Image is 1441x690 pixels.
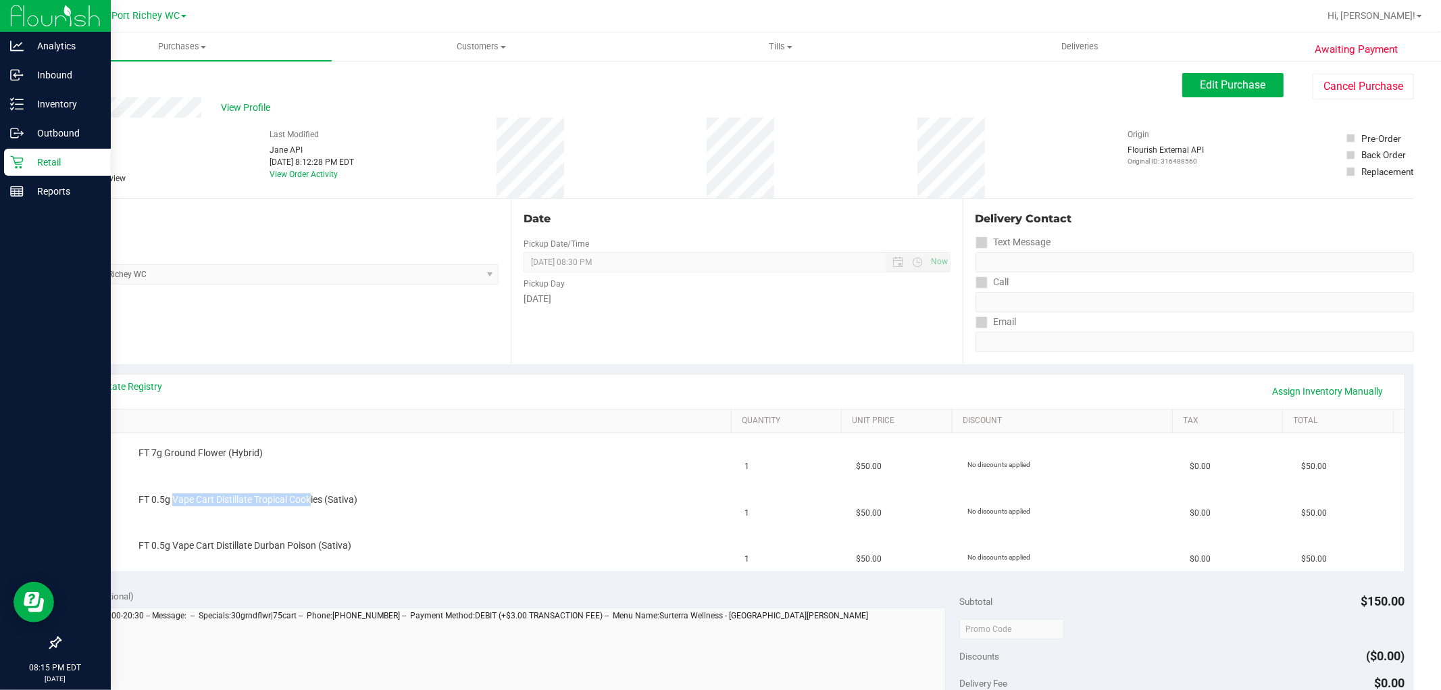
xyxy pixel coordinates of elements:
span: FT 7g Ground Flower (Hybrid) [138,447,263,460]
inline-svg: Retail [10,155,24,169]
span: Tills [632,41,930,53]
input: Format: (999) 999-9999 [976,292,1414,312]
div: Jane API [270,144,354,156]
span: 1 [745,553,750,566]
a: View Order Activity [270,170,338,179]
label: Pickup Date/Time [524,238,589,250]
inline-svg: Reports [10,184,24,198]
span: $50.00 [856,553,882,566]
span: 1 [745,507,750,520]
a: Assign Inventory Manually [1264,380,1392,403]
span: New Port Richey WC [89,10,180,22]
a: Tax [1183,416,1278,426]
div: Location [59,211,499,227]
span: $0.00 [1190,460,1211,473]
a: Quantity [742,416,836,426]
div: Flourish External API [1128,144,1204,166]
span: Customers [332,41,630,53]
inline-svg: Outbound [10,126,24,140]
a: Tills [631,32,930,61]
p: Analytics [24,38,105,54]
span: $0.00 [1190,553,1211,566]
div: [DATE] 8:12:28 PM EDT [270,156,354,168]
p: [DATE] [6,674,105,684]
span: $50.00 [1301,507,1327,520]
button: Cancel Purchase [1313,74,1414,99]
p: Retail [24,154,105,170]
span: FT 0.5g Vape Cart Distillate Tropical Cookies (Sativa) [138,493,357,506]
div: Date [524,211,950,227]
span: Discounts [959,644,999,668]
span: $50.00 [856,460,882,473]
a: SKU [80,416,726,426]
inline-svg: Analytics [10,39,24,53]
span: ($0.00) [1367,649,1405,663]
p: 08:15 PM EDT [6,662,105,674]
span: Awaiting Payment [1315,42,1398,57]
label: Email [976,312,1017,332]
iframe: Resource center [14,582,54,622]
inline-svg: Inventory [10,97,24,111]
p: Outbound [24,125,105,141]
p: Inventory [24,96,105,112]
span: $50.00 [1301,553,1327,566]
div: Replacement [1361,165,1413,178]
span: Delivery Fee [959,678,1007,689]
button: Edit Purchase [1182,73,1284,97]
a: Discount [963,416,1167,426]
div: Delivery Contact [976,211,1414,227]
p: Original ID: 316488560 [1128,156,1204,166]
a: View State Registry [82,380,163,393]
input: Promo Code [959,619,1064,639]
span: $0.00 [1190,507,1211,520]
div: [DATE] [524,292,950,306]
inline-svg: Inbound [10,68,24,82]
span: $150.00 [1361,594,1405,608]
label: Origin [1128,128,1149,141]
span: $50.00 [856,507,882,520]
span: View Profile [222,101,276,115]
span: Deliveries [1043,41,1117,53]
div: Pre-Order [1361,132,1401,145]
label: Last Modified [270,128,319,141]
span: Subtotal [959,596,992,607]
a: Purchases [32,32,332,61]
p: Reports [24,183,105,199]
span: Hi, [PERSON_NAME]! [1328,10,1415,21]
span: FT 0.5g Vape Cart Distillate Durban Poison (Sativa) [138,539,351,552]
a: Deliveries [930,32,1230,61]
span: No discounts applied [967,461,1030,468]
span: Purchases [32,41,332,53]
span: Edit Purchase [1200,78,1266,91]
input: Format: (999) 999-9999 [976,252,1414,272]
span: $50.00 [1301,460,1327,473]
span: No discounts applied [967,553,1030,561]
a: Customers [332,32,631,61]
a: Total [1294,416,1388,426]
label: Pickup Day [524,278,565,290]
span: $0.00 [1375,676,1405,690]
label: Call [976,272,1009,292]
div: Back Order [1361,148,1406,162]
span: No discounts applied [967,508,1030,515]
label: Text Message [976,232,1051,252]
span: 1 [745,460,750,473]
p: Inbound [24,67,105,83]
a: Unit Price [853,416,947,426]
